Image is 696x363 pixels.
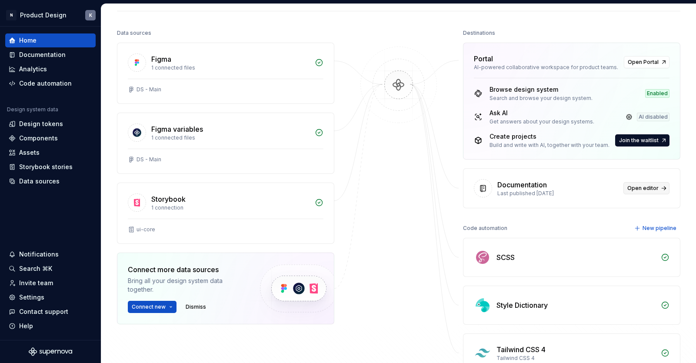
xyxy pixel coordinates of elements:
div: Contact support [19,307,68,316]
button: Notifications [5,247,96,261]
span: Open Portal [628,59,659,66]
div: Storybook [151,194,186,204]
a: Code automation [5,77,96,90]
a: Storybook1 connectionui-core [117,183,334,244]
div: Data sources [19,177,60,186]
div: Figma [151,54,171,64]
div: Design tokens [19,120,63,128]
a: Documentation [5,48,96,62]
div: Product Design [20,11,67,20]
span: Join the waitlist [619,137,659,144]
div: Search ⌘K [19,264,52,273]
div: Get answers about your design systems. [490,118,594,125]
div: Data sources [117,27,151,39]
span: Open editor [627,185,659,192]
a: Open editor [623,182,669,194]
div: 1 connection [151,204,310,211]
div: K [89,12,92,19]
div: Last published [DATE] [497,190,618,197]
div: Bring all your design system data together. [128,276,245,294]
div: Enabled [645,89,669,98]
button: Contact support [5,305,96,319]
div: Design system data [7,106,58,113]
div: Invite team [19,279,53,287]
div: Destinations [463,27,495,39]
a: Figma1 connected filesDS - Main [117,43,334,104]
a: Open Portal [624,56,669,68]
div: Connect more data sources [128,264,245,275]
a: Data sources [5,174,96,188]
button: Connect new [128,301,176,313]
button: New pipeline [632,222,680,234]
div: Code automation [19,79,72,88]
div: Tailwind CSS 4 [496,344,546,355]
div: Components [19,134,58,143]
a: Home [5,33,96,47]
div: Build and write with AI, together with your team. [490,142,609,149]
div: Help [19,322,33,330]
a: Analytics [5,62,96,76]
div: AI disabled [637,113,669,121]
div: N [6,10,17,20]
div: Style Dictionary [496,300,548,310]
div: AI-powered collaborative workspace for product teams. [474,64,619,71]
div: Documentation [19,50,66,59]
div: Create projects [490,132,609,141]
span: Connect new [132,303,166,310]
button: Dismiss [182,301,210,313]
a: Assets [5,146,96,160]
div: ui-core [137,226,155,233]
div: Code automation [463,222,507,234]
button: Join the waitlist [615,134,669,147]
div: Documentation [497,180,547,190]
a: Invite team [5,276,96,290]
div: Storybook stories [19,163,73,171]
a: Design tokens [5,117,96,131]
div: 1 connected files [151,134,310,141]
div: Search and browse your design system. [490,95,593,102]
div: Portal [474,53,493,64]
div: Figma variables [151,124,203,134]
a: Components [5,131,96,145]
button: Help [5,319,96,333]
div: Settings [19,293,44,302]
button: Search ⌘K [5,262,96,276]
div: Assets [19,148,40,157]
div: Tailwind CSS 4 [496,355,656,362]
div: Notifications [19,250,59,259]
span: New pipeline [643,225,676,232]
div: SCSS [496,252,515,263]
svg: Supernova Logo [29,347,72,356]
div: DS - Main [137,86,161,93]
span: Dismiss [186,303,206,310]
div: Ask AI [490,109,594,117]
div: Home [19,36,37,45]
div: Browse design system [490,85,593,94]
button: NProduct DesignK [2,6,99,24]
a: Figma variables1 connected filesDS - Main [117,113,334,174]
div: DS - Main [137,156,161,163]
div: Analytics [19,65,47,73]
a: Settings [5,290,96,304]
div: 1 connected files [151,64,310,71]
a: Storybook stories [5,160,96,174]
